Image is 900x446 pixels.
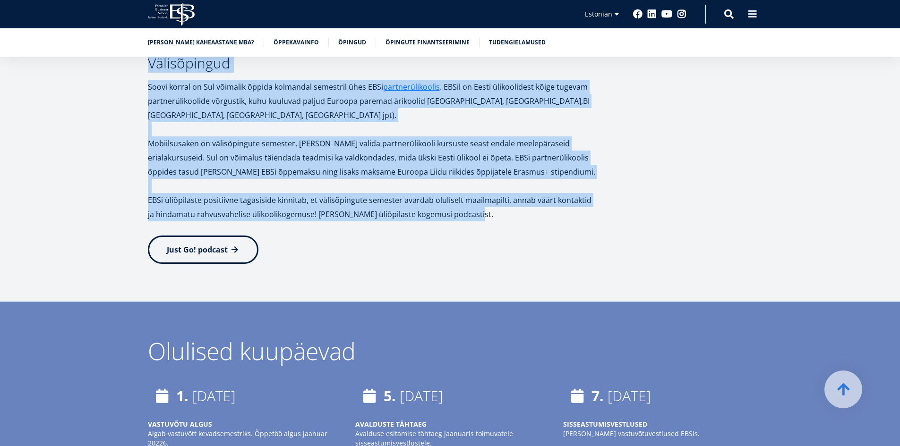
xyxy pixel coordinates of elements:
[563,420,647,429] strong: SISSEASTUMISVESTLUSED
[148,193,597,221] p: EBSi üliõpilaste positiivne tagasiside kinnitab, et välisõpingute semester avardab oluliselt maai...
[11,93,92,101] span: Üheaastane eestikeelne MBA
[661,9,672,19] a: Youtube
[11,117,139,126] span: Tehnoloogia ja innovatsiooni juhtimine (MBA)
[608,386,651,405] time: [DATE]
[386,38,470,47] a: Õpingute finantseerimine
[11,105,62,113] span: Kaheaastane MBA
[148,420,212,429] strong: VASTUVÕTU ALGUS
[581,96,583,106] b: ,
[2,93,9,99] input: Üheaastane eestikeelne MBA
[677,9,686,19] a: Instagram
[563,429,752,438] p: [PERSON_NAME] vastuvõtuvestlused EBSis.
[2,118,9,124] input: Tehnoloogia ja innovatsiooni juhtimine (MBA)
[591,386,604,405] strong: 7.
[148,236,258,264] a: Just Go! podcast
[148,80,597,122] p: Soovi korral on Sul võimalik õppida kolmandal semestril ühes EBSi . EBSil on Eesti ülikoolidest k...
[338,38,366,47] a: Õpingud
[167,244,228,255] span: Just Go! podcast
[647,9,657,19] a: Linkedin
[384,386,396,405] strong: 5.
[224,0,267,9] span: Perekonnanimi
[274,38,319,47] a: Õppekavainfo
[148,136,597,179] p: Mobiilsusaken on välisõpingute semester, [PERSON_NAME] valida partnerülikooli kursuste seast enda...
[2,105,9,111] input: Kaheaastane MBA
[383,80,440,94] a: partnerülikoolis
[176,386,189,405] strong: 1.
[148,56,597,70] h3: Välisõpingud
[148,38,254,47] a: [PERSON_NAME] kaheaastane MBA?
[489,38,546,47] a: Tudengielamused
[633,9,643,19] a: Facebook
[148,339,753,363] div: Olulised kuupäevad
[400,386,443,405] time: [DATE]
[355,420,427,429] strong: AVALDUSTE TÄHTAEG
[192,386,236,405] time: [DATE]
